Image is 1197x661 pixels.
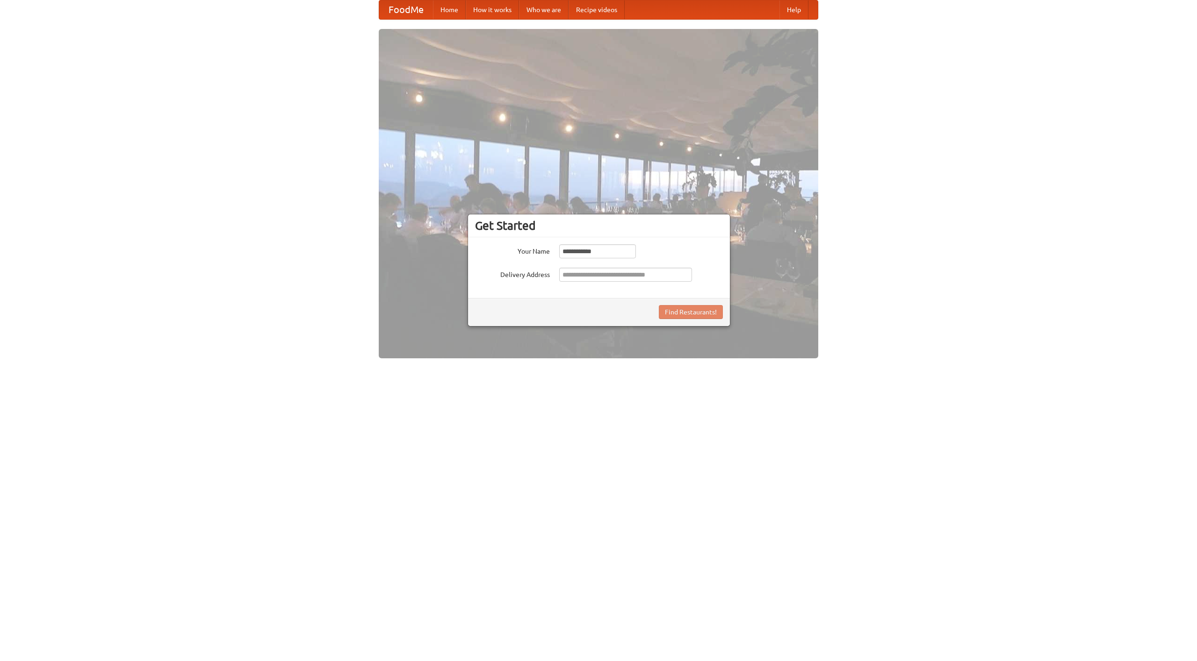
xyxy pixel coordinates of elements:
a: Recipe videos [569,0,625,19]
a: Who we are [519,0,569,19]
label: Delivery Address [475,268,550,279]
a: Help [779,0,808,19]
h3: Get Started [475,219,723,233]
a: Home [433,0,466,19]
a: How it works [466,0,519,19]
button: Find Restaurants! [659,305,723,319]
a: FoodMe [379,0,433,19]
label: Your Name [475,244,550,256]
